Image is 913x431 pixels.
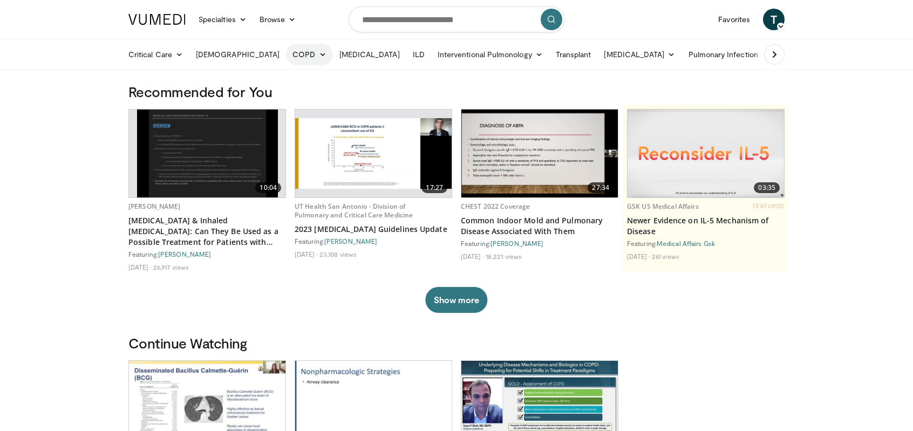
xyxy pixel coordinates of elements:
li: [DATE] [295,250,318,258]
a: 17:27 [295,110,452,197]
span: 10:04 [255,182,281,193]
a: Favorites [712,9,757,30]
li: [DATE] [627,252,650,261]
a: [MEDICAL_DATA] [333,44,406,65]
a: [MEDICAL_DATA] [597,44,682,65]
li: 26,917 views [153,263,189,271]
img: 9f1c6381-f4d0-4cde-93c4-540832e5bbaf.620x360_q85_upscale.jpg [295,118,452,189]
a: Transplant [549,44,598,65]
a: 2023 [MEDICAL_DATA] Guidelines Update [295,224,452,235]
a: [MEDICAL_DATA] & Inhaled [MEDICAL_DATA]: Can They Be Used as a Possible Treatment for Patients wi... [128,215,286,248]
div: Featuring: [627,239,785,248]
a: [PERSON_NAME] [324,237,377,245]
li: [DATE] [128,263,152,271]
div: Featuring: [295,237,452,245]
span: FEATURED [753,202,785,210]
li: 23,108 views [319,250,357,258]
h3: Recommended for You [128,83,785,100]
a: T [763,9,785,30]
a: 10:04 [129,110,285,197]
a: Medical Affairs Gsk [657,240,715,247]
a: Critical Care [122,44,189,65]
a: ILD [406,44,431,65]
a: 27:34 [461,110,618,197]
img: VuMedi Logo [128,14,186,25]
a: [PERSON_NAME] [490,240,543,247]
a: UT Health San Antonio - Division of Pulmonary and Critical Care Medicine [295,202,413,220]
a: 03:35 [628,110,784,197]
input: Search topics, interventions [349,6,564,32]
a: Browse [253,9,303,30]
li: 18,221 views [486,252,522,261]
button: Show more [425,287,487,313]
a: Specialties [192,9,253,30]
h3: Continue Watching [128,334,785,352]
li: [DATE] [461,252,484,261]
li: 261 views [652,252,679,261]
a: [DEMOGRAPHIC_DATA] [189,44,286,65]
a: GSK US Medical Affairs [627,202,699,211]
span: 17:27 [421,182,447,193]
a: Newer Evidence on IL-5 Mechanism of Disease [627,215,785,237]
a: Common Indoor Mold and Pulmonary Disease Associated With Them [461,215,618,237]
a: Interventional Pulmonology [431,44,549,65]
a: [PERSON_NAME] [158,250,211,258]
span: 27:34 [588,182,614,193]
a: Pulmonary Infection [682,44,775,65]
span: 03:35 [754,182,780,193]
img: 7e353de0-d5d2-4f37-a0ac-0ef5f1a491ce.620x360_q85_upscale.jpg [461,110,618,197]
div: Featuring: [461,239,618,248]
a: COPD [286,44,332,65]
a: [PERSON_NAME] [128,202,181,211]
div: Featuring: [128,250,286,258]
img: 22a72208-b756-4705-9879-4c71ce997e2a.png.620x360_q85_upscale.png [628,110,784,197]
a: CHEST 2022 Coverage [461,202,530,211]
img: 37481b79-d16e-4fea-85a1-c1cf910aa164.620x360_q85_upscale.jpg [137,110,278,197]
